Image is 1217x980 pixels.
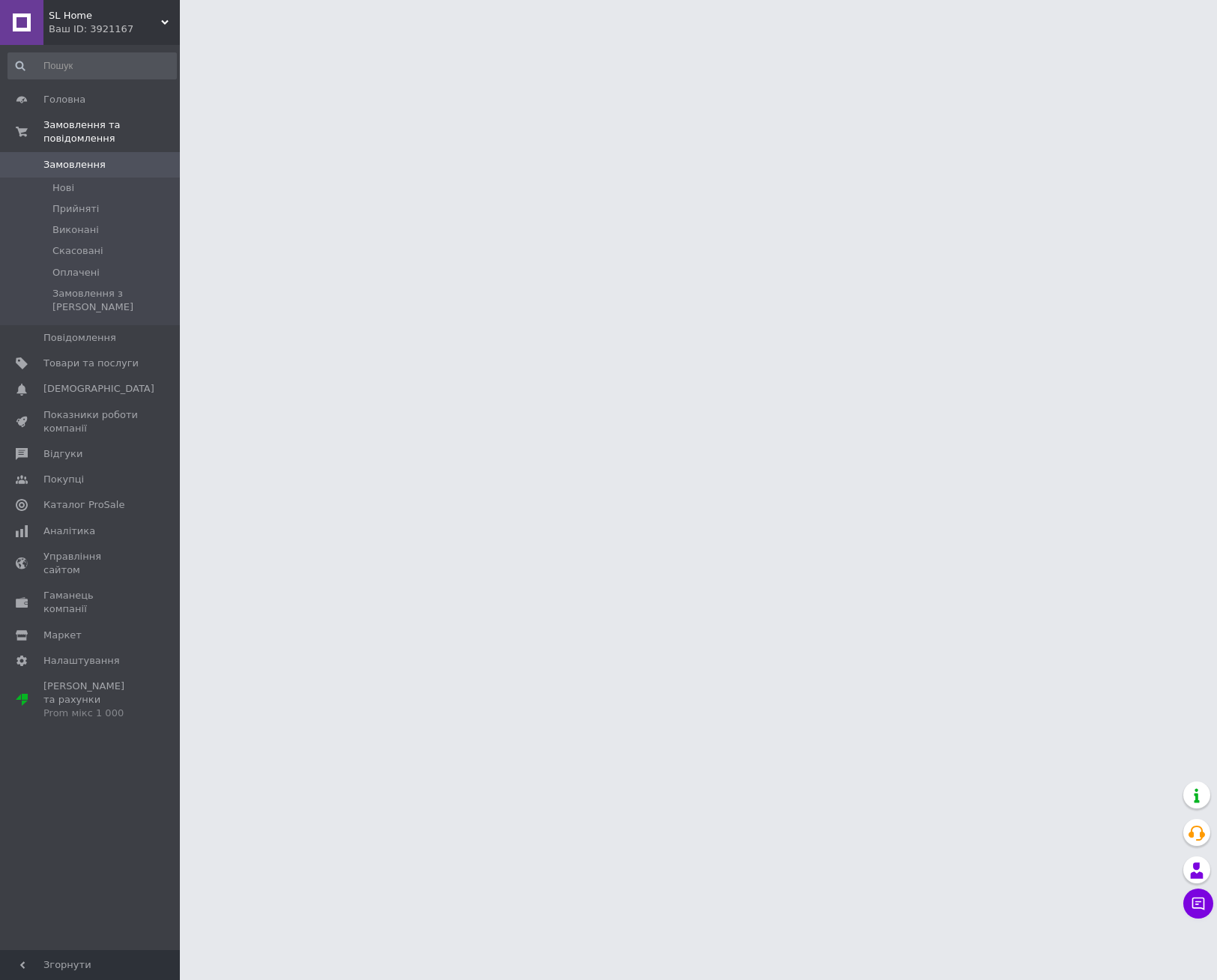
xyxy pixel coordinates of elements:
[43,357,139,370] span: Товари та послуги
[1183,889,1213,919] button: Чат з покупцем
[43,331,116,345] span: Повідомлення
[43,589,139,616] span: Гаманець компанії
[43,680,139,721] span: [PERSON_NAME] та рахунки
[43,158,106,172] span: Замовлення
[43,498,124,512] span: Каталог ProSale
[52,202,99,216] span: Прийняті
[52,266,100,279] span: Оплачені
[52,287,175,314] span: Замовлення з [PERSON_NAME]
[43,408,139,435] span: Показники роботи компанії
[49,22,180,36] div: Ваш ID: 3921167
[49,9,161,22] span: SL Home
[43,629,82,642] span: Маркет
[43,118,180,145] span: Замовлення та повідомлення
[43,654,120,668] span: Налаштування
[43,473,84,486] span: Покупці
[7,52,177,79] input: Пошук
[43,707,139,720] div: Prom мікс 1 000
[52,223,99,237] span: Виконані
[43,524,95,538] span: Аналітика
[43,382,154,396] span: [DEMOGRAPHIC_DATA]
[52,181,74,195] span: Нові
[52,244,103,258] span: Скасовані
[43,447,82,461] span: Відгуки
[43,93,85,106] span: Головна
[43,550,139,577] span: Управління сайтом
